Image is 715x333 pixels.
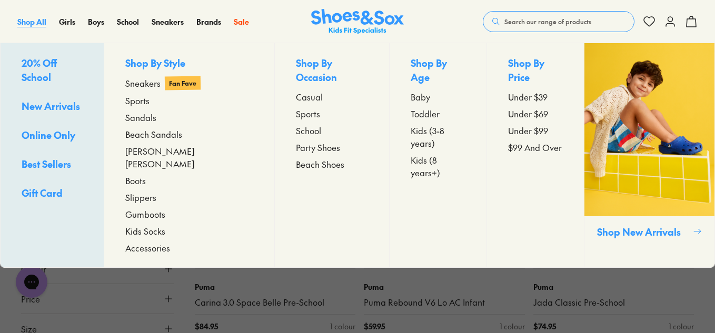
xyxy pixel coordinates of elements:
[125,111,253,124] a: Sandals
[125,128,253,140] a: Beach Sandals
[411,90,430,103] span: Baby
[296,141,340,154] span: Party Shoes
[296,158,344,170] span: Beach Shoes
[296,124,369,137] a: School
[22,186,83,202] a: Gift Card
[22,56,57,84] span: 20% Off School
[483,11,634,32] button: Search our range of products
[508,90,563,103] a: Under $39
[508,107,563,120] a: Under $69
[152,16,184,27] a: Sneakers
[125,225,253,237] a: Kids Socks
[125,174,253,187] a: Boots
[22,186,63,199] span: Gift Card
[500,321,525,332] div: 1 colour
[125,241,253,254] a: Accessories
[125,94,253,107] a: Sports
[196,16,221,27] a: Brands
[22,99,83,115] a: New Arrivals
[125,76,253,90] a: Sneakers Fan Fave
[533,321,556,332] span: $ 74.95
[22,157,71,170] span: Best Sellers
[22,99,80,113] span: New Arrivals
[125,145,253,170] a: [PERSON_NAME] [PERSON_NAME]
[195,297,356,308] a: Carina 3.0 Space Belle Pre-School
[411,90,465,103] a: Baby
[195,281,356,292] p: Puma
[125,111,156,124] span: Sandals
[22,128,75,142] span: Online Only
[330,321,355,332] div: 1 colour
[21,284,174,314] button: Price
[125,225,165,237] span: Kids Socks
[22,157,83,173] a: Best Sellers
[125,94,150,107] span: Sports
[296,124,321,137] span: School
[11,263,53,301] iframe: Gorgias live chat messenger
[411,56,465,86] p: Shop By Age
[533,297,694,308] a: Jada Classic Pre-School
[364,297,525,308] a: Puma Rebound V6 Lo AC Infant
[411,107,465,120] a: Toddler
[117,16,139,27] a: School
[508,124,548,137] span: Under $99
[125,241,170,254] span: Accessories
[364,321,385,332] span: $ 59.95
[296,90,323,103] span: Casual
[597,225,688,239] p: Shop New Arrivals
[504,17,591,26] span: Search our range of products
[296,141,369,154] a: Party Shoes
[165,76,201,90] p: Fan Fave
[508,141,563,154] a: $99 And Over
[125,174,146,187] span: Boots
[584,43,714,216] img: SNS_WEBASSETS_CollectionHero_1280x1600_2_fb232889-267f-4fcf-bba8-825bf368b813.png
[296,56,369,86] p: Shop By Occasion
[125,208,253,220] a: Gumboots
[125,191,253,204] a: Slippers
[508,107,548,120] span: Under $69
[584,43,714,267] a: Shop New Arrivals
[669,321,694,332] div: 1 colour
[59,16,75,27] a: Girls
[22,56,83,86] a: 20% Off School
[296,107,320,120] span: Sports
[508,141,562,154] span: $99 And Over
[234,16,249,27] a: Sale
[508,90,548,103] span: Under $39
[411,124,465,149] a: Kids (3-8 years)
[88,16,104,27] a: Boys
[125,208,165,220] span: Gumboots
[21,254,174,284] button: Colour
[125,191,156,204] span: Slippers
[17,16,46,27] a: Shop All
[533,281,694,292] p: Puma
[296,90,369,103] a: Casual
[508,56,563,86] p: Shop By Price
[195,321,218,332] span: $ 84.95
[296,107,369,120] a: Sports
[125,128,182,140] span: Beach Sandals
[22,128,83,144] a: Online Only
[296,158,369,170] a: Beach Shoes
[125,56,253,72] p: Shop By Style
[311,9,404,35] a: Shoes & Sox
[508,124,563,137] a: Under $99
[411,154,465,179] a: Kids (8 years+)
[125,77,161,89] span: Sneakers
[311,9,404,35] img: SNS_Logo_Responsive.svg
[364,281,525,292] p: Puma
[411,107,440,120] span: Toddler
